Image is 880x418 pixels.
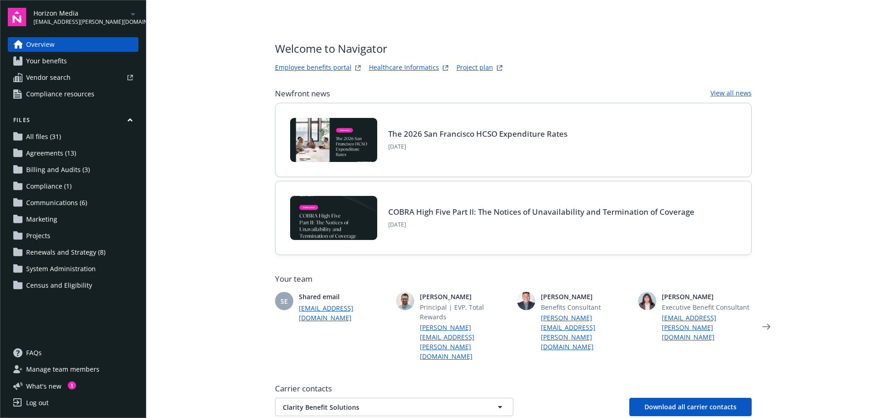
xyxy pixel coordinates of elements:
[275,88,330,99] span: Newfront news
[26,262,96,276] span: System Administration
[8,212,138,227] a: Marketing
[541,313,631,351] a: [PERSON_NAME][EMAIL_ADDRESS][PERSON_NAME][DOMAIN_NAME]
[644,402,737,411] span: Download all carrier contacts
[26,87,94,101] span: Compliance resources
[26,362,99,377] span: Manage team members
[8,162,138,177] a: Billing and Audits (3)
[662,292,752,301] span: [PERSON_NAME]
[8,195,138,210] a: Communications (6)
[420,302,510,322] span: Principal | EVP, Total Rewards
[494,62,505,73] a: projectPlanWebsite
[8,37,138,52] a: Overview
[275,398,513,416] button: Clarity Benefit Solutions
[388,206,694,217] a: COBRA High Five Part II: The Notices of Unavailability and Termination of Coverage
[280,296,288,306] span: SE
[26,278,92,293] span: Census and Eligibility
[8,278,138,293] a: Census and Eligibility
[638,292,656,310] img: photo
[396,292,414,310] img: photo
[275,62,352,73] a: Employee benefits portal
[440,62,451,73] a: springbukWebsite
[629,398,752,416] button: Download all carrier contacts
[8,381,76,391] button: What's new1
[8,87,138,101] a: Compliance resources
[275,383,752,394] span: Carrier contacts
[26,70,71,85] span: Vendor search
[8,146,138,161] a: Agreements (13)
[759,319,774,334] a: Next
[388,221,694,229] span: [DATE]
[26,212,57,227] span: Marketing
[662,302,752,312] span: Executive Benefit Consultant
[33,8,138,26] button: Horizon Media[EMAIL_ADDRESS][PERSON_NAME][DOMAIN_NAME]arrowDropDown
[299,292,389,301] span: Shared email
[290,196,377,240] img: BLOG-Card Image - Compliance - COBRA High Five Pt 2 - 08-21-25.jpg
[388,143,567,151] span: [DATE]
[8,70,138,85] a: Vendor search
[26,162,90,177] span: Billing and Audits (3)
[26,54,67,68] span: Your benefits
[33,8,127,18] span: Horizon Media
[710,88,752,99] a: View all news
[26,37,55,52] span: Overview
[8,262,138,276] a: System Administration
[352,62,363,73] a: striveWebsite
[8,362,138,377] a: Manage team members
[420,292,510,301] span: [PERSON_NAME]
[26,146,76,161] span: Agreements (13)
[26,129,61,144] span: All files (31)
[26,381,61,391] span: What ' s new
[8,54,138,68] a: Your benefits
[517,292,535,310] img: photo
[26,245,105,260] span: Renewals and Strategy (8)
[8,346,138,360] a: FAQs
[420,323,510,361] a: [PERSON_NAME][EMAIL_ADDRESS][PERSON_NAME][DOMAIN_NAME]
[290,118,377,162] img: BLOG+Card Image - Compliance - 2026 SF HCSO Expenditure Rates - 08-26-25.jpg
[541,302,631,312] span: Benefits Consultant
[456,62,493,73] a: Project plan
[26,346,42,360] span: FAQs
[8,245,138,260] a: Renewals and Strategy (8)
[299,303,389,323] a: [EMAIL_ADDRESS][DOMAIN_NAME]
[8,129,138,144] a: All files (31)
[275,273,752,284] span: Your team
[26,229,50,243] span: Projects
[662,313,752,342] a: [EMAIL_ADDRESS][PERSON_NAME][DOMAIN_NAME]
[26,179,71,194] span: Compliance (1)
[127,8,138,19] a: arrowDropDown
[275,40,505,57] span: Welcome to Navigator
[26,396,49,410] div: Log out
[541,292,631,301] span: [PERSON_NAME]
[8,116,138,128] button: Files
[8,179,138,194] a: Compliance (1)
[33,18,127,26] span: [EMAIL_ADDRESS][PERSON_NAME][DOMAIN_NAME]
[8,229,138,243] a: Projects
[388,128,567,139] a: The 2026 San Francisco HCSO Expenditure Rates
[68,381,76,390] div: 1
[283,402,473,412] span: Clarity Benefit Solutions
[8,8,26,26] img: navigator-logo.svg
[26,195,87,210] span: Communications (6)
[369,62,439,73] a: Healthcare Informatics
